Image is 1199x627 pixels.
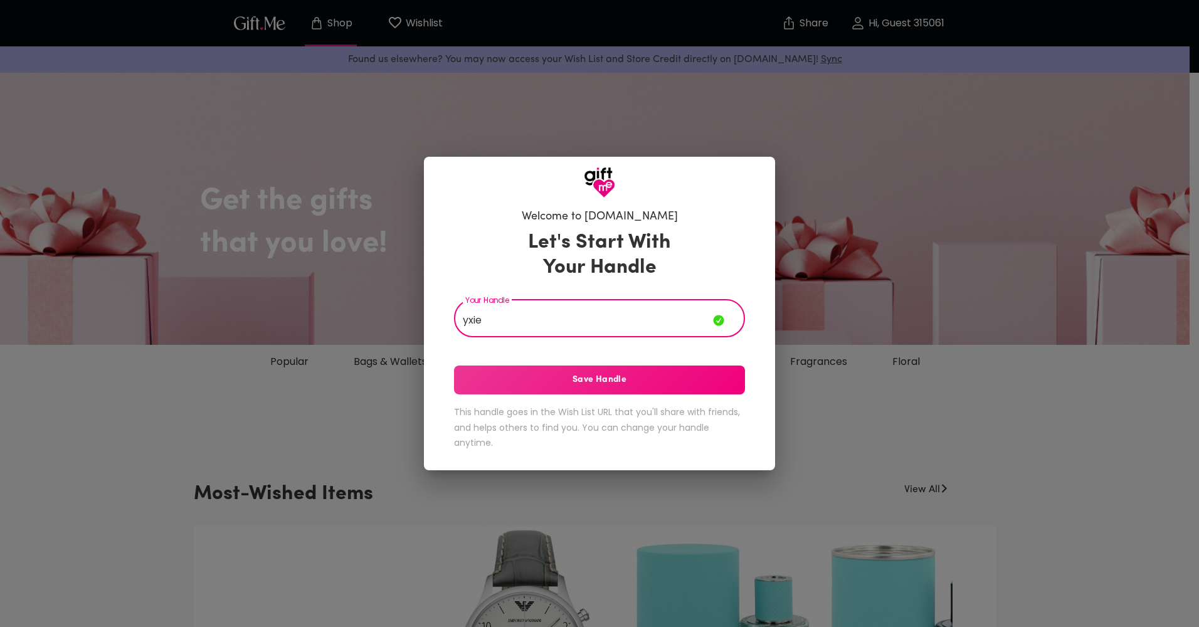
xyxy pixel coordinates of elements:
button: Save Handle [454,366,745,394]
h3: Let's Start With Your Handle [512,230,687,280]
img: GiftMe Logo [584,167,615,198]
h6: This handle goes in the Wish List URL that you'll share with friends, and helps others to find yo... [454,404,745,451]
input: Your Handle [454,302,713,337]
h6: Welcome to [DOMAIN_NAME] [522,209,678,224]
span: Save Handle [454,373,745,387]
